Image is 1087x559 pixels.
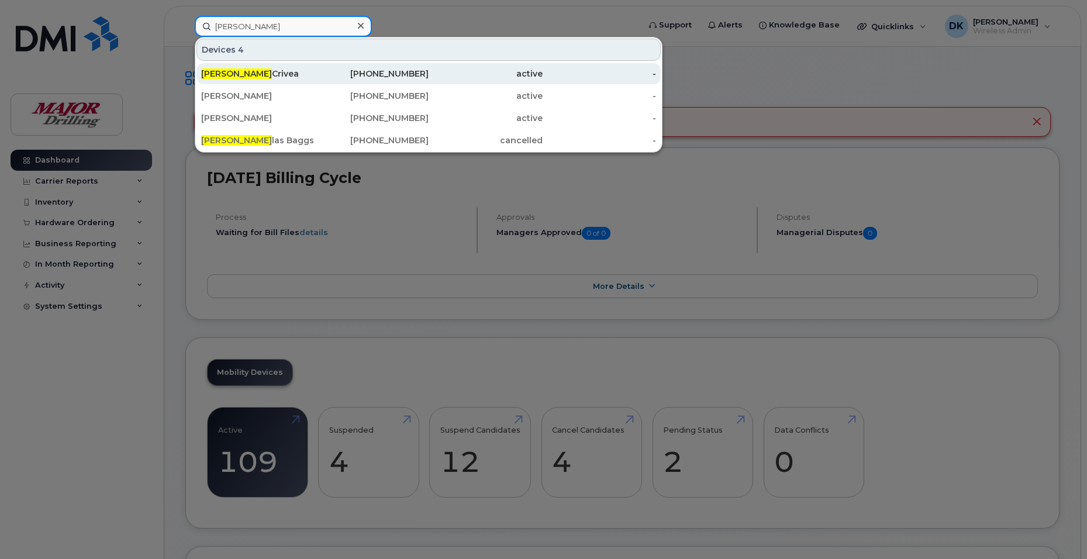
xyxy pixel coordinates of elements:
span: [PERSON_NAME] [201,68,272,79]
div: Crivea [201,68,315,80]
div: [PERSON_NAME] [201,90,315,102]
div: active [429,68,543,80]
a: [PERSON_NAME][PHONE_NUMBER]active- [196,108,661,129]
div: - [543,90,657,102]
a: [PERSON_NAME]Crivea[PHONE_NUMBER]active- [196,63,661,84]
div: las Baggs [201,134,315,146]
span: [PERSON_NAME] [201,135,272,146]
div: - [543,134,657,146]
div: [PHONE_NUMBER] [315,112,429,124]
div: [PHONE_NUMBER] [315,90,429,102]
div: - [543,112,657,124]
div: [PERSON_NAME] [201,112,315,124]
div: [PHONE_NUMBER] [315,134,429,146]
div: - [543,68,657,80]
span: 4 [238,44,244,56]
div: cancelled [429,134,543,146]
div: active [429,90,543,102]
div: Devices [196,39,661,61]
div: [PHONE_NUMBER] [315,68,429,80]
a: [PERSON_NAME][PHONE_NUMBER]active- [196,85,661,106]
a: [PERSON_NAME]las Baggs[PHONE_NUMBER]cancelled- [196,130,661,151]
div: active [429,112,543,124]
